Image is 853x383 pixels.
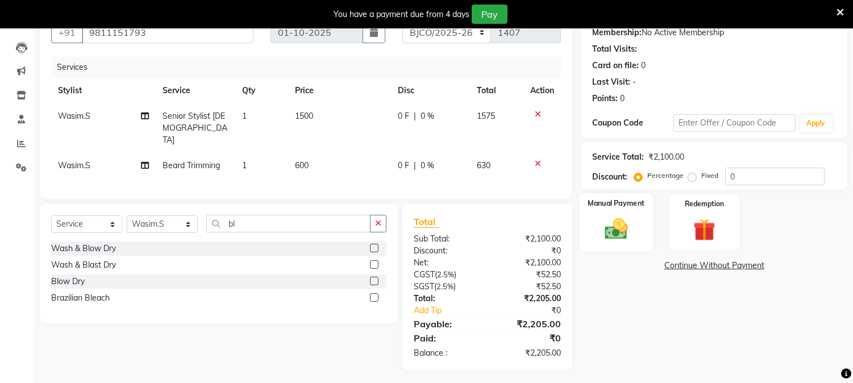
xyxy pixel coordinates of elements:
div: Services [52,57,569,78]
img: _cash.svg [598,216,635,243]
div: 0 [620,93,625,105]
div: Paid: [405,331,488,345]
span: Wasim.S [58,111,90,121]
div: Sub Total: [405,233,488,245]
div: You have a payment due from 4 days [334,9,469,20]
div: ( ) [405,269,488,281]
div: Service Total: [592,151,644,163]
th: Price [288,78,391,103]
a: Continue Without Payment [583,260,845,272]
div: Brazilian Bleach [51,292,110,304]
span: | [414,110,416,122]
div: ₹0 [501,305,570,317]
div: ₹0 [488,245,570,257]
div: Blow Dry [51,276,85,288]
a: Add Tip [405,305,501,317]
div: Membership: [592,27,642,39]
div: ( ) [405,281,488,293]
div: Points: [592,93,618,105]
div: ₹52.50 [488,269,570,281]
th: Stylist [51,78,156,103]
div: Discount: [405,245,488,257]
div: Discount: [592,171,627,183]
span: 1 [242,160,247,170]
span: | [414,160,416,172]
span: 630 [477,160,490,170]
div: ₹2,205.00 [488,293,570,305]
span: Total [414,216,440,228]
th: Action [523,78,561,103]
span: 2.5% [437,270,454,279]
span: Wasim.S [58,160,90,170]
input: Enter Offer / Coupon Code [673,114,795,132]
div: Net: [405,257,488,269]
th: Qty [235,78,288,103]
span: Senior Stylist [DEMOGRAPHIC_DATA] [163,111,227,145]
div: ₹2,100.00 [648,151,684,163]
div: Payable: [405,317,488,331]
div: Card on file: [592,60,639,72]
button: Pay [472,5,507,24]
button: +91 [51,22,83,43]
label: Fixed [701,170,718,181]
span: CGST [414,269,435,280]
input: Search or Scan [206,215,371,232]
span: 2.5% [436,282,453,291]
span: 0 % [421,110,434,122]
th: Total [470,78,523,103]
img: _gift.svg [686,216,722,244]
div: Total: [405,293,488,305]
button: Apply [800,115,833,132]
span: SGST [414,281,434,292]
span: 1500 [295,111,313,121]
th: Disc [391,78,470,103]
div: Wash & Blow Dry [51,243,116,255]
div: No Active Membership [592,27,836,39]
span: 1 [242,111,247,121]
div: ₹2,100.00 [488,233,570,245]
div: ₹2,205.00 [488,347,570,359]
input: Search by Name/Mobile/Email/Code [82,22,253,43]
div: 0 [641,60,646,72]
div: Balance : [405,347,488,359]
div: ₹2,100.00 [488,257,570,269]
th: Service [156,78,235,103]
div: ₹52.50 [488,281,570,293]
span: 0 F [398,160,409,172]
span: 600 [295,160,309,170]
span: 0 % [421,160,434,172]
span: Beard Trimming [163,160,220,170]
div: Last Visit: [592,76,630,88]
div: Total Visits: [592,43,637,55]
div: - [633,76,636,88]
span: 0 F [398,110,409,122]
span: 1575 [477,111,495,121]
label: Percentage [647,170,684,181]
div: Coupon Code [592,117,673,129]
label: Redemption [685,199,724,209]
div: ₹2,205.00 [488,317,570,331]
label: Manual Payment [588,198,645,209]
div: ₹0 [488,331,570,345]
div: Wash & Blast Dry [51,259,116,271]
